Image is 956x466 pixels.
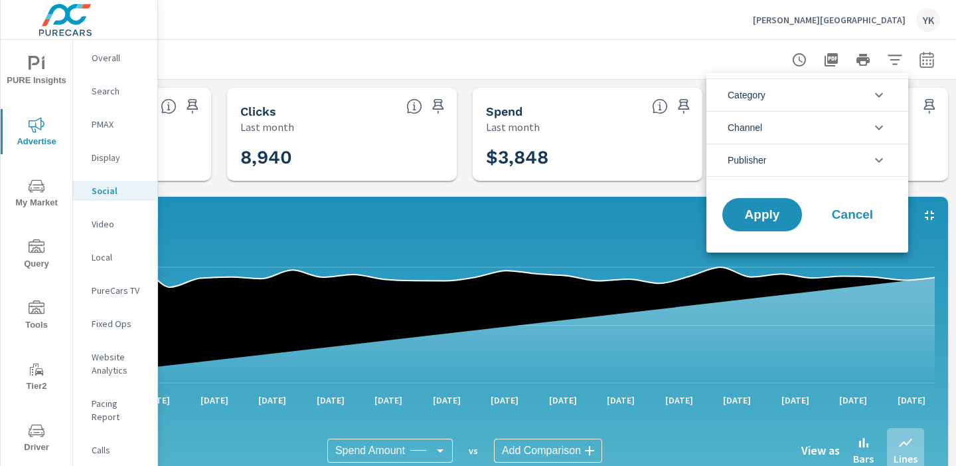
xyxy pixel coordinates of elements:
[706,73,908,182] ul: filter options
[728,144,766,176] span: Publisher
[728,112,762,144] span: Channel
[736,209,789,221] span: Apply
[813,198,892,231] button: Cancel
[826,209,879,221] span: Cancel
[728,79,765,111] span: Category
[722,198,802,231] button: Apply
